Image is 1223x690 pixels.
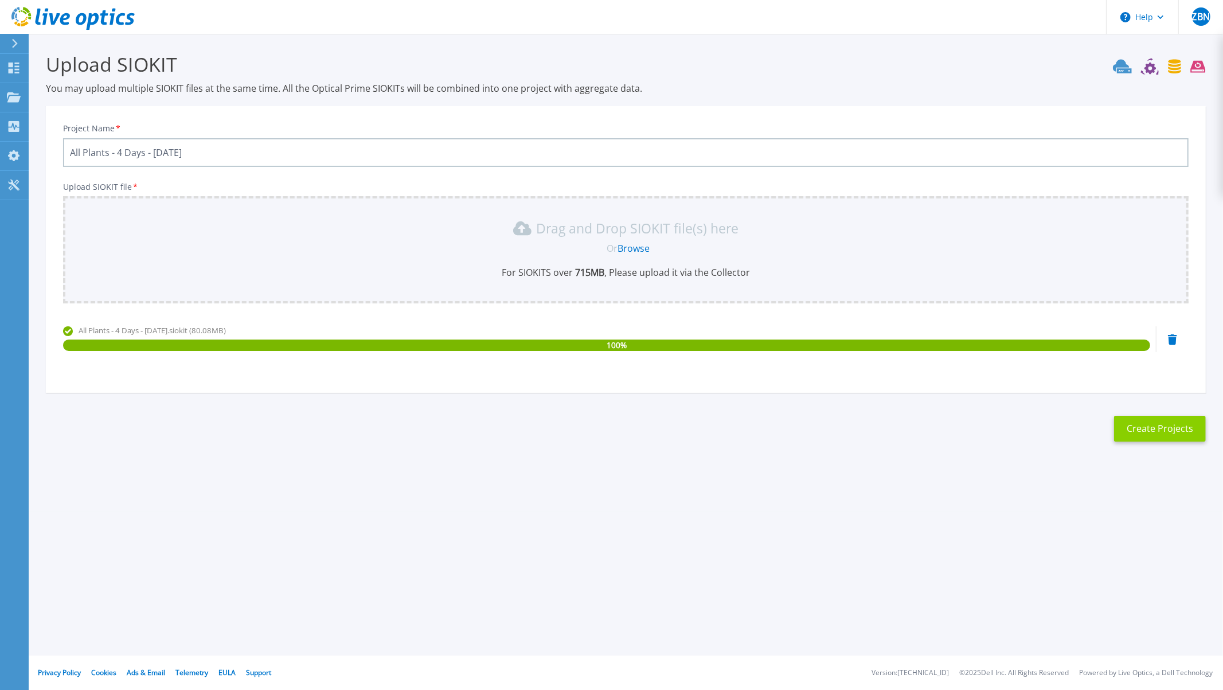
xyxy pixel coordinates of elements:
[246,668,271,677] a: Support
[63,124,122,132] label: Project Name
[872,669,949,677] li: Version: [TECHNICAL_ID]
[63,182,1189,192] p: Upload SIOKIT file
[1114,416,1206,442] button: Create Projects
[38,668,81,677] a: Privacy Policy
[959,669,1069,677] li: © 2025 Dell Inc. All Rights Reserved
[127,668,165,677] a: Ads & Email
[1192,12,1210,21] span: ZBN
[46,82,1206,95] p: You may upload multiple SIOKIT files at the same time. All the Optical Prime SIOKITs will be comb...
[573,266,604,279] b: 715 MB
[175,668,208,677] a: Telemetry
[607,242,618,255] span: Or
[536,223,739,234] p: Drag and Drop SIOKIT file(s) here
[70,266,1182,279] p: For SIOKITS over , Please upload it via the Collector
[46,51,1206,77] h3: Upload SIOKIT
[607,340,627,351] span: 100 %
[70,219,1182,279] div: Drag and Drop SIOKIT file(s) here OrBrowseFor SIOKITS over 715MB, Please upload it via the Collector
[618,242,650,255] a: Browse
[218,668,236,677] a: EULA
[91,668,116,677] a: Cookies
[79,325,226,336] span: All Plants - 4 Days - [DATE].siokit (80.08MB)
[63,138,1189,167] input: Enter Project Name
[1079,669,1213,677] li: Powered by Live Optics, a Dell Technology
